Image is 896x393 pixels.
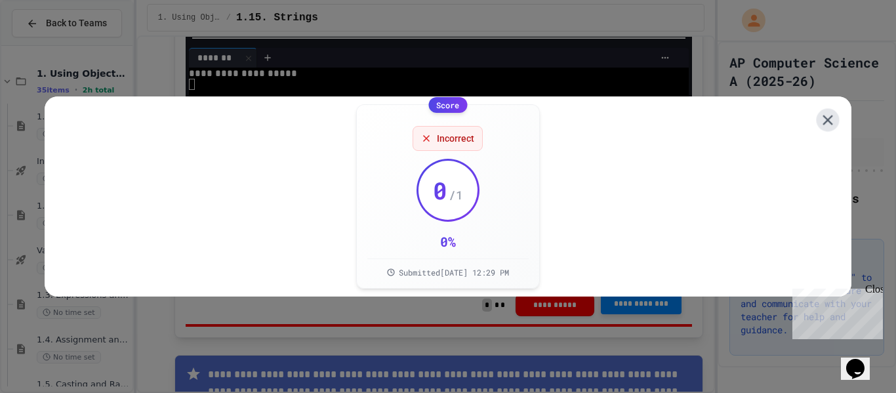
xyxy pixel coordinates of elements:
iframe: chat widget [841,341,883,380]
span: / 1 [449,186,463,204]
span: Submitted [DATE] 12:29 PM [399,267,509,278]
span: 0 [433,177,447,203]
div: 0 % [440,232,456,251]
span: Incorrect [437,132,474,145]
div: Score [428,97,467,113]
iframe: chat widget [787,283,883,339]
div: Chat with us now!Close [5,5,91,83]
